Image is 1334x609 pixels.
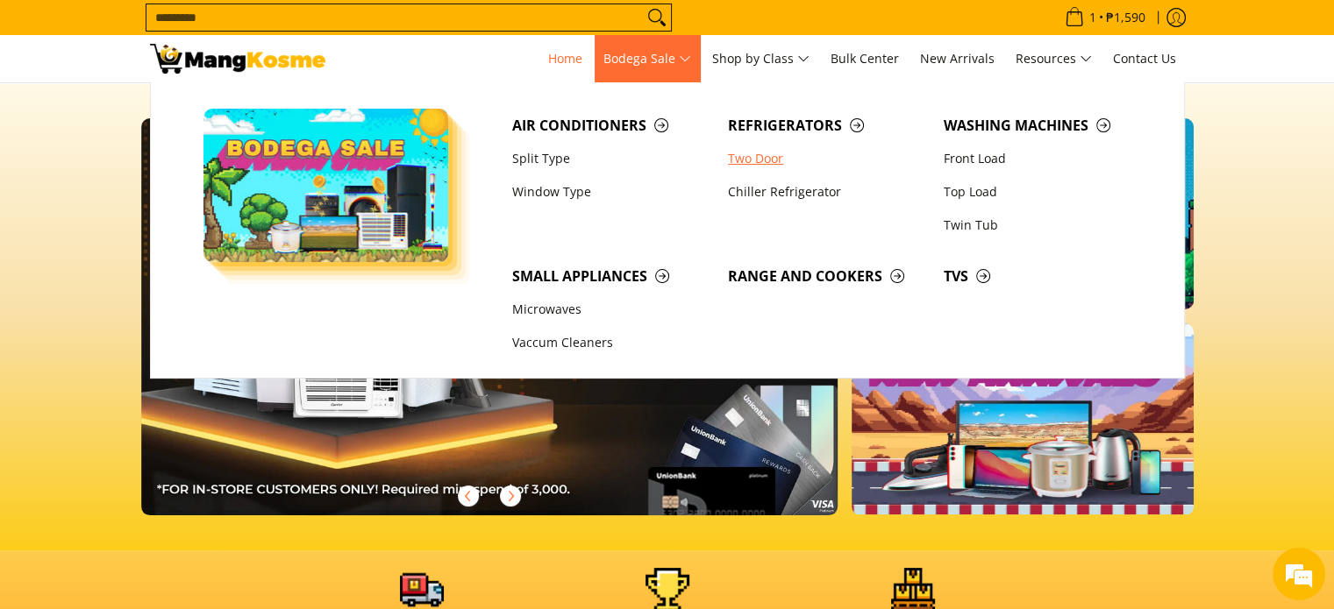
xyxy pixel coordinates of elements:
[503,259,719,293] a: Small Appliances
[595,35,700,82] a: Bodega Sale
[91,98,295,121] div: Chat with us now
[944,266,1142,287] span: TVs
[141,118,838,515] img: 061125 mk unionbank 1510x861 rev 5
[1104,35,1185,82] a: Contact Us
[728,115,926,137] span: Refrigerators
[150,44,325,74] img: Mang Kosme: Your Home Appliances Warehouse Sale Partner!
[603,48,691,70] span: Bodega Sale
[822,35,908,82] a: Bulk Center
[503,142,719,175] a: Split Type
[449,477,488,515] button: Previous
[719,109,935,142] a: Refrigerators
[911,35,1003,82] a: New Arrivals
[719,142,935,175] a: Two Door
[102,189,242,366] span: We're online!
[203,109,449,262] img: Bodega Sale
[503,175,719,209] a: Window Type
[703,35,818,82] a: Shop by Class
[719,259,935,293] a: Range and Cookers
[728,266,926,287] span: Range and Cookers
[503,327,719,360] a: Vaccum Cleaners
[1059,8,1151,27] span: •
[1016,48,1092,70] span: Resources
[512,266,710,287] span: Small Appliances
[491,477,530,515] button: Next
[920,50,995,67] span: New Arrivals
[935,109,1151,142] a: Washing Machines
[343,35,1185,82] nav: Main Menu
[1113,50,1176,67] span: Contact Us
[944,115,1142,137] span: Washing Machines
[935,259,1151,293] a: TVs
[712,48,810,70] span: Shop by Class
[935,175,1151,209] a: Top Load
[503,109,719,142] a: Air Conditioners
[719,175,935,209] a: Chiller Refrigerator
[539,35,591,82] a: Home
[935,209,1151,242] a: Twin Tub
[1087,11,1099,24] span: 1
[9,415,334,477] textarea: Type your message and hit 'Enter'
[935,142,1151,175] a: Front Load
[548,50,582,67] span: Home
[831,50,899,67] span: Bulk Center
[1103,11,1148,24] span: ₱1,590
[512,115,710,137] span: Air Conditioners
[288,9,330,51] div: Minimize live chat window
[1007,35,1101,82] a: Resources
[503,294,719,327] a: Microwaves
[643,4,671,31] button: Search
